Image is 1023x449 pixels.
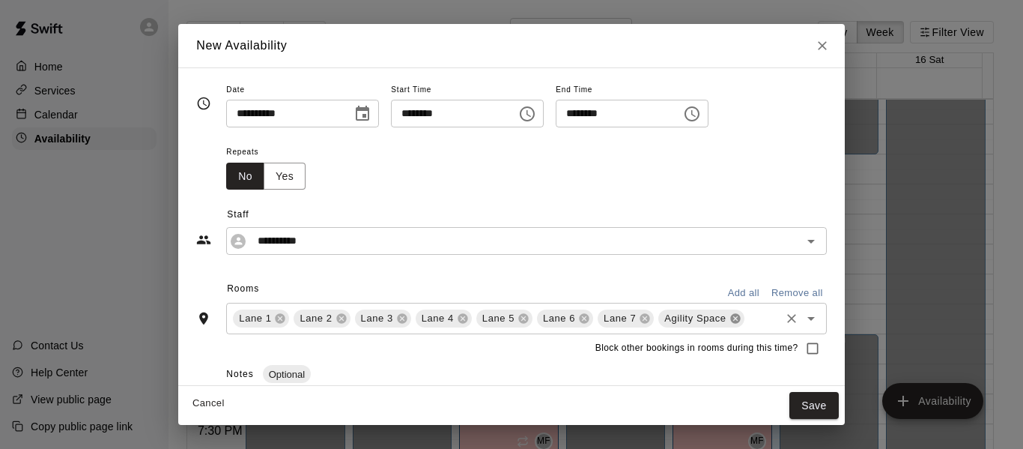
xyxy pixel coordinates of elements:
button: Yes [264,163,306,190]
span: Notes [226,369,253,379]
svg: Timing [196,96,211,111]
span: Block other bookings in rooms during this time? [595,341,798,356]
span: Lane 6 [537,311,581,326]
div: Lane 3 [355,310,411,328]
div: outlined button group [226,163,306,190]
div: Agility Space [658,310,744,328]
button: Open [801,308,822,329]
svg: Rooms [196,311,211,326]
button: Remove all [768,282,827,305]
div: Lane 4 [416,310,472,328]
span: Lane 1 [233,311,277,326]
button: Choose date, selected date is Aug 15, 2025 [347,99,377,129]
span: Lane 5 [476,311,520,326]
button: Cancel [184,392,232,415]
span: Optional [263,369,311,380]
span: Lane 4 [416,311,460,326]
button: Add all [720,282,768,305]
div: Lane 5 [476,310,532,328]
span: Repeats [226,142,318,163]
span: Lane 3 [355,311,399,326]
span: Agility Space [658,311,732,326]
div: Lane 2 [294,310,350,328]
div: Lane 6 [537,310,593,328]
div: Lane 7 [598,310,654,328]
span: Lane 2 [294,311,338,326]
button: Open [801,231,822,252]
span: Lane 7 [598,311,642,326]
span: Staff [227,203,827,227]
button: No [226,163,264,190]
span: Rooms [227,283,259,294]
div: Lane 1 [233,310,289,328]
span: Date [226,80,379,100]
span: Start Time [391,80,544,100]
span: End Time [556,80,708,100]
h6: New Availability [196,36,287,55]
button: Choose time, selected time is 6:00 PM [677,99,707,129]
button: Save [789,392,839,420]
svg: Staff [196,232,211,247]
button: Clear [781,308,802,329]
button: Choose time, selected time is 4:30 PM [512,99,542,129]
button: Close [809,32,836,59]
